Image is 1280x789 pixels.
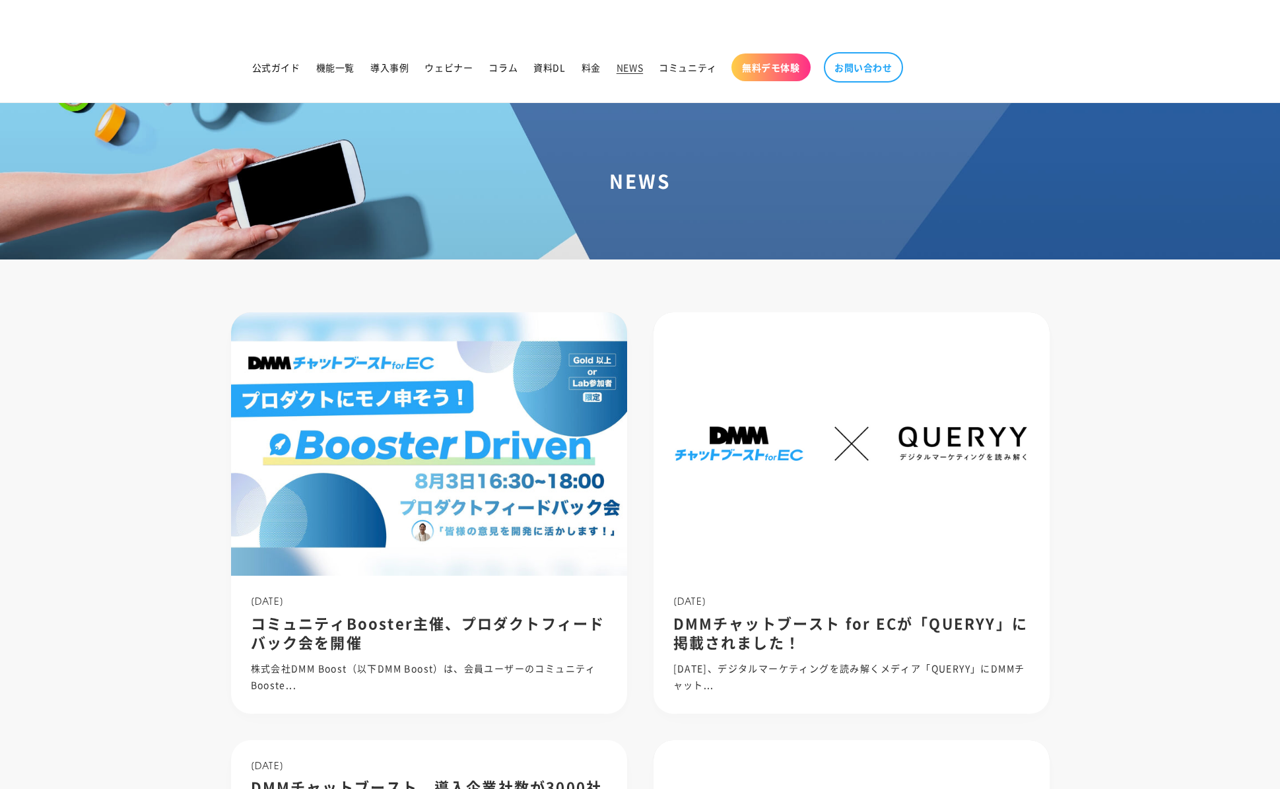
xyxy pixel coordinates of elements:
[654,312,1050,576] img: DMMチャットブースト for ECが「QUERYY」に掲載されました！
[231,312,627,576] img: コミュニティBooster主催、プロダクトフィードバック会を開催
[251,594,285,607] span: [DATE]
[231,312,627,714] a: コミュニティBooster主催、プロダクトフィードバック会を開催 [DATE]コミュニティBooster主催、プロダクトフィードバック会を開催株式会社DMM Boost（以下DMM Boost）...
[244,53,308,81] a: 公式ガイド
[370,61,409,73] span: 導入事例
[651,53,725,81] a: コミュニティ
[424,61,473,73] span: ウェビナー
[481,53,525,81] a: コラム
[251,759,285,772] span: [DATE]
[533,61,565,73] span: 資料DL
[417,53,481,81] a: ウェビナー
[659,61,717,73] span: コミュニティ
[824,52,903,83] a: お問い合わせ
[525,53,573,81] a: 資料DL
[582,61,601,73] span: 料金
[742,61,800,73] span: 無料デモ体験
[488,61,518,73] span: コラム
[673,660,1030,693] p: [DATE]、デジタルマーケティングを読み解くメディア「QUERYY」にDMMチャット...
[731,53,811,81] a: 無料デモ体験
[251,660,607,693] p: 株式会社DMM Boost（以下DMM Boost）は、会員ユーザーのコミュニティBooste...
[362,53,417,81] a: 導入事例
[252,61,300,73] span: 公式ガイド
[834,61,893,73] span: お問い合わせ
[308,53,362,81] a: 機能一覧
[673,613,1030,651] h2: DMMチャットブースト for ECが「QUERYY」に掲載されました！
[609,53,651,81] a: NEWS
[251,613,607,651] h2: コミュニティBooster主催、プロダクトフィードバック会を開催
[673,594,707,607] span: [DATE]
[574,53,609,81] a: 料金
[617,61,643,73] span: NEWS
[16,169,1264,193] h1: NEWS
[654,312,1050,714] a: DMMチャットブースト for ECが「QUERYY」に掲載されました！ [DATE]DMMチャットブースト for ECが「QUERYY」に掲載されました！[DATE]、デジタルマーケティング...
[316,61,354,73] span: 機能一覧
